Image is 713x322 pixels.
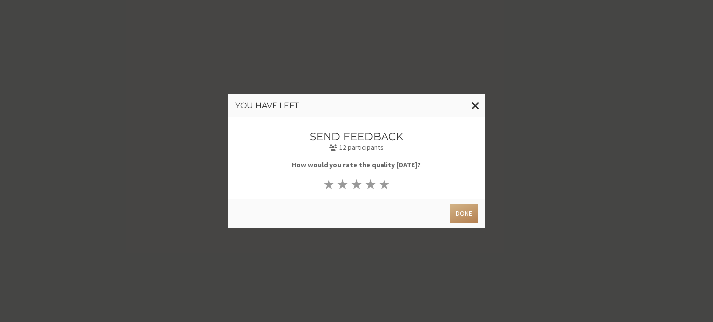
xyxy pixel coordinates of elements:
button: ★ [350,177,364,191]
button: ★ [322,177,336,191]
button: ★ [377,177,391,191]
button: ★ [336,177,350,191]
button: Close modal [466,94,485,117]
b: How would you rate the quality [DATE]? [292,160,421,169]
button: Done [450,204,478,223]
h3: You have left [235,101,478,110]
h3: Send feedback [262,131,451,142]
button: ★ [363,177,377,191]
p: 12 participants [262,142,451,153]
